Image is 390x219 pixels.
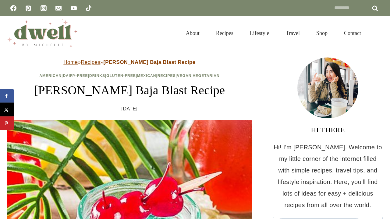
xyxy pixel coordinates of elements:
span: » » [63,59,195,65]
a: Gluten-Free [106,74,136,78]
h3: HI THERE [273,124,383,135]
a: American [39,74,62,78]
p: Hi! I'm [PERSON_NAME]. Welcome to my little corner of the internet filled with simple recipes, tr... [273,141,383,211]
button: View Search Form [372,28,383,38]
a: Email [52,2,65,14]
a: Dairy-Free [63,74,88,78]
a: Facebook [7,2,19,14]
span: | | | | | | | [39,74,219,78]
a: YouTube [68,2,80,14]
a: Pinterest [22,2,34,14]
a: Recipes [81,59,100,65]
a: Lifestyle [242,23,278,44]
a: Travel [278,23,308,44]
a: Recipes [208,23,242,44]
a: Shop [308,23,336,44]
a: Recipes [158,74,176,78]
a: Mexican [137,74,156,78]
a: Home [63,59,78,65]
a: Contact [336,23,369,44]
a: Drinks [89,74,105,78]
a: Vegetarian [193,74,220,78]
a: Instagram [37,2,50,14]
h1: [PERSON_NAME] Baja Blast Recipe [7,81,252,99]
time: [DATE] [122,104,138,113]
img: DWELL by michelle [7,19,77,47]
nav: Primary Navigation [178,23,369,44]
a: About [178,23,208,44]
a: TikTok [83,2,95,14]
strong: [PERSON_NAME] Baja Blast Recipe [103,59,195,65]
a: Vegan [177,74,192,78]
